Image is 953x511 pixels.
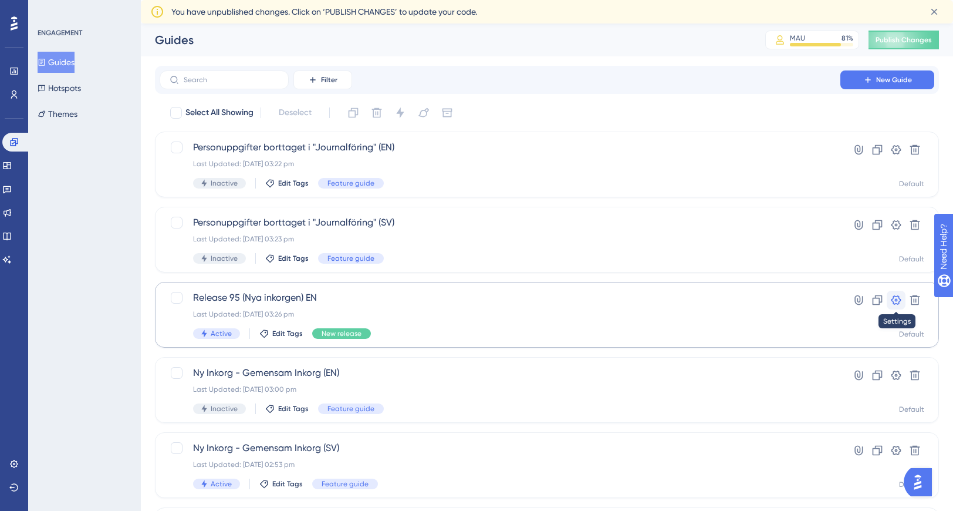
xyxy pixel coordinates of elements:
[868,31,939,49] button: Publish Changes
[28,3,73,17] span: Need Help?
[38,28,82,38] div: ENGAGEMENT
[899,480,924,489] div: Default
[293,70,352,89] button: Filter
[899,179,924,189] div: Default
[327,404,374,413] span: Feature guide
[278,179,309,188] span: Edit Tags
[265,179,309,188] button: Edit Tags
[321,75,337,85] span: Filter
[211,404,238,413] span: Inactive
[259,329,303,338] button: Edit Tags
[322,479,369,489] span: Feature guide
[193,366,807,380] span: Ny Inkorg - Gemensam Inkorg (EN)
[876,35,932,45] span: Publish Changes
[268,102,322,123] button: Deselect
[265,404,309,413] button: Edit Tags
[265,254,309,263] button: Edit Tags
[278,254,309,263] span: Edit Tags
[322,329,361,338] span: New release
[842,33,853,43] div: 81 %
[899,405,924,414] div: Default
[327,254,374,263] span: Feature guide
[327,179,374,188] span: Feature guide
[899,330,924,339] div: Default
[272,479,303,489] span: Edit Tags
[876,75,912,85] span: New Guide
[904,465,939,500] iframe: UserGuiding AI Assistant Launcher
[193,140,807,154] span: Personuppgifter borttaget i "Journalföring" (EN)
[155,32,736,48] div: Guides
[193,385,807,394] div: Last Updated: [DATE] 03:00 pm
[899,254,924,264] div: Default
[185,106,254,120] span: Select All Showing
[278,404,309,413] span: Edit Tags
[211,179,238,188] span: Inactive
[193,216,807,230] span: Personuppgifter borttaget i "Journalföring" (SV)
[38,52,75,73] button: Guides
[193,441,807,455] span: Ny Inkorg - Gemensam Inkorg (SV)
[193,460,807,469] div: Last Updated: [DATE] 02:53 pm
[790,33,805,43] div: MAU
[279,106,312,120] span: Deselect
[193,234,807,244] div: Last Updated: [DATE] 03:23 pm
[211,329,232,338] span: Active
[272,329,303,338] span: Edit Tags
[38,78,81,99] button: Hotspots
[211,254,238,263] span: Inactive
[193,291,807,305] span: Release 95 (Nya inkorgen) EN
[38,103,77,125] button: Themes
[193,310,807,319] div: Last Updated: [DATE] 03:26 pm
[840,70,934,89] button: New Guide
[184,76,279,84] input: Search
[211,479,232,489] span: Active
[193,159,807,169] div: Last Updated: [DATE] 03:22 pm
[171,5,477,19] span: You have unpublished changes. Click on ‘PUBLISH CHANGES’ to update your code.
[259,479,303,489] button: Edit Tags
